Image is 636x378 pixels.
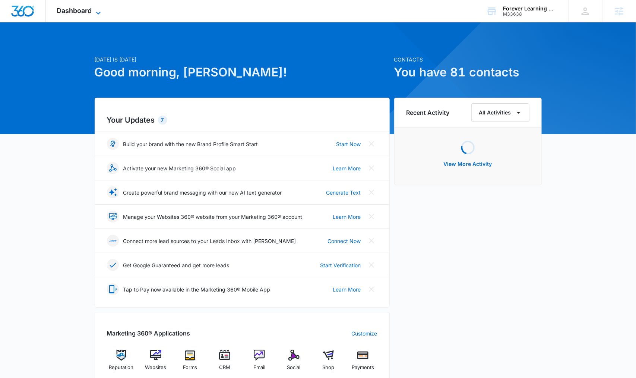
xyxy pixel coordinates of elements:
[219,364,230,371] span: CRM
[333,213,361,221] a: Learn More
[287,364,301,371] span: Social
[366,211,377,223] button: Close
[406,108,450,117] h6: Recent Activity
[436,155,500,173] button: View More Activity
[107,114,377,126] h2: Your Updates
[245,350,274,377] a: Email
[95,56,390,63] p: [DATE] is [DATE]
[314,350,343,377] a: Shop
[57,7,92,15] span: Dashboard
[326,189,361,196] a: Generate Text
[471,103,529,122] button: All Activities
[366,235,377,247] button: Close
[123,286,270,293] p: Tap to Pay now available in the Marketing 360® Mobile App
[279,350,308,377] a: Social
[394,56,542,63] p: Contacts
[158,116,167,125] div: 7
[503,12,557,17] div: account id
[336,140,361,148] a: Start Now
[320,261,361,269] a: Start Verification
[141,350,170,377] a: Websites
[123,237,296,245] p: Connect more lead sources to your Leads Inbox with [PERSON_NAME]
[211,350,239,377] a: CRM
[352,330,377,337] a: Customize
[123,140,258,148] p: Build your brand with the new Brand Profile Smart Start
[123,189,282,196] p: Create powerful brand messaging with our new AI text generator
[107,350,136,377] a: Reputation
[183,364,197,371] span: Forms
[349,350,377,377] a: Payments
[123,261,230,269] p: Get Google Guaranteed and get more leads
[366,259,377,271] button: Close
[176,350,205,377] a: Forms
[107,329,190,338] h2: Marketing 360® Applications
[253,364,265,371] span: Email
[333,286,361,293] a: Learn More
[328,237,361,245] a: Connect Now
[366,138,377,150] button: Close
[366,162,377,174] button: Close
[366,186,377,198] button: Close
[333,164,361,172] a: Learn More
[322,364,334,371] span: Shop
[366,283,377,295] button: Close
[503,6,557,12] div: account name
[123,213,303,221] p: Manage your Websites 360® website from your Marketing 360® account
[123,164,236,172] p: Activate your new Marketing 360® Social app
[145,364,166,371] span: Websites
[95,63,390,81] h1: Good morning, [PERSON_NAME]!
[109,364,133,371] span: Reputation
[394,63,542,81] h1: You have 81 contacts
[352,364,374,371] span: Payments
